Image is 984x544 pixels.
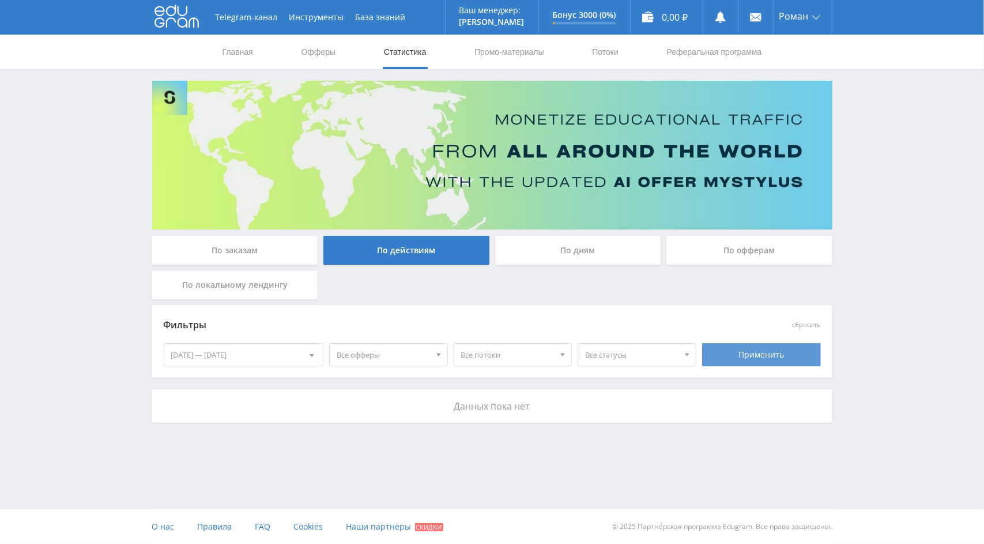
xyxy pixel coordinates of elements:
a: Наши партнеры Скидки [346,509,443,544]
span: Все потоки [461,344,555,366]
a: Главная [221,35,254,69]
a: Cookies [294,509,323,544]
div: По офферам [666,236,832,265]
span: FAQ [255,521,271,532]
div: По дням [495,236,661,265]
a: Офферы [300,35,337,69]
p: Бонус 3000 (0%) [553,10,616,20]
span: Все статусы [585,344,678,366]
div: Фильтры [164,317,655,334]
div: [DATE] — [DATE] [164,344,323,366]
p: Данных пока нет [164,401,821,411]
img: Banner [152,81,832,230]
button: сбросить [793,321,821,329]
span: Роман [779,12,809,21]
span: Скидки [415,523,443,531]
span: Все офферы [337,344,430,366]
a: О нас [152,509,175,544]
div: По локальному лендингу [152,271,318,299]
div: © 2025 Партнёрская программа Edugram. Все права защищены. [497,509,832,544]
a: Промо-материалы [473,35,545,69]
a: Правила [198,509,232,544]
a: FAQ [255,509,271,544]
div: Применить [702,343,821,366]
p: [PERSON_NAME] [459,17,525,27]
a: Реферальная программа [666,35,763,69]
span: О нас [152,521,175,532]
div: По заказам [152,236,318,265]
span: Правила [198,521,232,532]
p: Ваш менеджер: [459,6,525,15]
div: По действиям [323,236,489,265]
span: Cookies [294,521,323,532]
a: Статистика [383,35,428,69]
span: Наши партнеры [346,521,412,532]
a: Потоки [591,35,620,69]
